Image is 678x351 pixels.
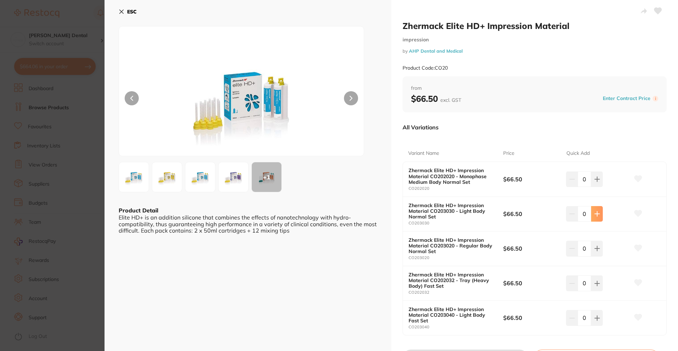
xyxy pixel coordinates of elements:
img: LWpwZy02MDc5MQ [168,44,315,156]
b: $66.50 [503,314,560,322]
p: Quick Add [566,150,590,157]
b: Zhermack Elite HD+ Impression Material CO202032 - Tray (Heavy Body) Fast Set [409,272,494,289]
p: Price [503,150,515,157]
b: $66.50 [503,279,560,287]
span: from [411,85,658,92]
label: i [653,96,658,101]
a: AHP Dental and Medical [409,48,463,54]
b: ESC [127,8,137,15]
button: +1 [251,162,282,192]
b: Zhermack Elite HD+ Impression Material CO203040 - Light Body Fast Set [409,306,494,323]
div: Elite HD+ is an addition silicone that combines the effects of nanotechnology with hydro-compatib... [119,214,377,234]
small: CO202032 [409,290,503,295]
b: Zhermack Elite HD+ Impression Material CO203030 - Light Body Normal Set [409,203,494,220]
small: CO203040 [409,325,503,329]
b: $66.50 [503,245,560,252]
img: LWpwZy02MDc5NA [221,164,246,190]
b: Product Detail [119,207,158,214]
img: LWpwZy02MDc5Mg [188,164,213,190]
img: LWpwZy02MDc5MQ [121,164,147,190]
p: All Variations [403,124,439,131]
small: Product Code: CO20 [403,65,448,71]
span: excl. GST [440,97,461,103]
b: $66.50 [503,210,560,218]
small: CO203020 [409,256,503,260]
button: Enter Contract Price [601,95,653,102]
small: by [403,48,667,54]
h2: Zhermack Elite HD+ Impression Material [403,21,667,31]
div: + 1 [252,162,281,192]
b: Zhermack Elite HD+ Impression Material CO203020 - Regular Body Normal Set [409,237,494,254]
p: Variant Name [408,150,439,157]
b: $66.50 [503,175,560,183]
b: Zhermack Elite HD+ Impression Material CO202020 - Monophase Medium Body Normal Set [409,168,494,185]
img: LWpwZy02MDc5Mw [154,164,180,190]
small: impression [403,37,667,43]
small: CO202020 [409,186,503,191]
small: CO203030 [409,221,503,226]
button: ESC [119,6,137,18]
b: $66.50 [411,93,461,104]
